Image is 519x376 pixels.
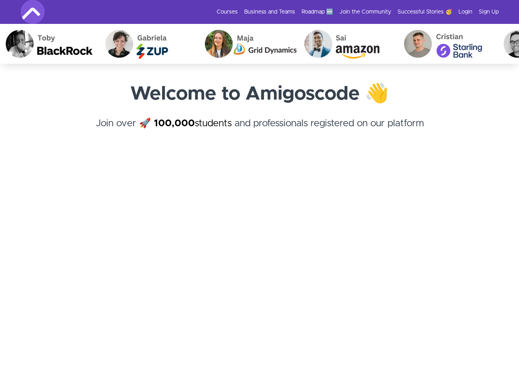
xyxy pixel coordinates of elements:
a: Sign Up [479,8,499,16]
a: 100,000students [154,119,232,128]
a: Join the Community [339,8,391,16]
a: Business and Teams [244,8,295,16]
img: Maja [197,24,297,64]
img: Gabriela [98,24,197,64]
a: Successful Stories 🥳 [398,8,452,16]
a: Courses [217,8,238,16]
img: Sai [297,24,396,64]
h4: Join over 🚀 and professionals registered on our platform [21,116,499,145]
strong: Welcome to Amigoscode 👋 [130,84,389,104]
a: Roadmap 🆕 [302,8,333,16]
img: Cristian [396,24,496,64]
a: Login [458,8,472,16]
strong: 100,000 [154,119,195,128]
